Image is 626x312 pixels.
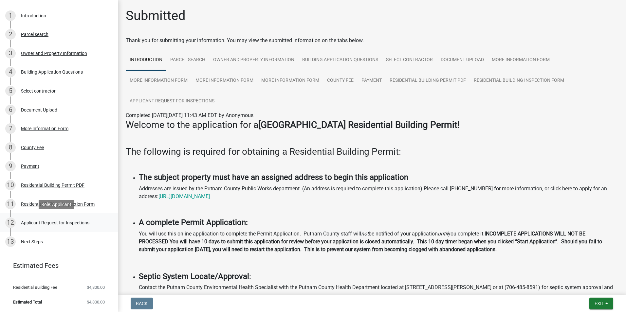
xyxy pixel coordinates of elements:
[438,231,448,237] i: until
[5,86,16,96] div: 5
[5,67,16,77] div: 4
[13,285,57,289] span: Residential Building Fee
[437,50,488,71] a: Document Upload
[21,51,87,56] div: Owner and Property Information
[595,301,604,306] span: Exit
[21,126,68,131] div: More Information Form
[209,50,298,71] a: Owner and Property Information
[139,272,249,281] strong: Septic System Locate/Approval
[166,50,209,71] a: Parcel search
[21,220,89,225] div: Applicant Request for Inspections
[5,259,107,272] a: Estimated Fees
[21,164,39,168] div: Payment
[126,112,253,118] span: Completed [DATE][DATE] 11:43 AM EDT by Anonymous
[139,272,618,281] h4: :
[126,37,618,44] div: Thank you for submitting your information. You may view the submitted information on the tabs below.
[361,231,369,237] i: not
[126,91,218,112] a: Applicant Request for Inspections
[139,230,618,253] p: You will use this online application to complete the Permit Application. Putnam County staff will...
[5,199,16,209] div: 11
[5,48,16,59] div: 3
[139,218,248,227] strong: A complete Permit Application:
[136,301,148,306] span: Back
[158,193,210,199] a: [URL][DOMAIN_NAME]
[257,70,323,91] a: More Information Form
[21,183,84,187] div: Residential Building Permit PDF
[258,119,460,130] strong: [GEOGRAPHIC_DATA] Residential Building Permit!
[21,13,46,18] div: Introduction
[21,89,56,93] div: Select contractor
[139,231,585,245] strong: INCOMPLETE APPLICATIONS WILL NOT BE PROCESSED
[126,146,618,157] h3: The following is required for obtaining a Residential Building Permit:
[382,50,437,71] a: Select contractor
[139,173,408,182] strong: The subject property must have an assigned address to begin this application
[21,108,57,112] div: Document Upload
[358,70,386,91] a: Payment
[386,70,470,91] a: Residential Building Permit PDF
[298,50,382,71] a: Building Application Questions
[87,285,105,289] span: $4,800.00
[5,180,16,190] div: 10
[5,236,16,247] div: 13
[126,8,186,24] h1: Submitted
[139,185,618,200] p: Addresses are issued by the Putnam County Public Works department. (An address is required to com...
[323,70,358,91] a: County Fee
[5,161,16,171] div: 9
[126,50,166,71] a: Introduction
[21,70,83,74] div: Building Application Questions
[87,300,105,304] span: $4,800.00
[5,10,16,21] div: 1
[5,142,16,153] div: 8
[21,145,44,150] div: County Fee
[5,123,16,134] div: 7
[139,284,618,299] p: Contact the Putnam County Environmental Health Specialist with the Putnam County Health Departmen...
[139,238,602,252] strong: You will have 10 days to submit this application for review before your application is closed aut...
[5,217,16,228] div: 12
[5,29,16,40] div: 2
[21,202,95,206] div: Residential Building Inspection Form
[126,119,618,130] h3: Welcome to the application for a
[13,300,42,304] span: Estimated Total
[470,70,568,91] a: Residential Building Inspection Form
[192,70,257,91] a: More Information Form
[5,105,16,115] div: 6
[21,32,48,37] div: Parcel search
[126,70,192,91] a: More Information Form
[131,298,153,309] button: Back
[589,298,613,309] button: Exit
[488,50,554,71] a: More Information Form
[39,200,74,209] div: Role: Applicant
